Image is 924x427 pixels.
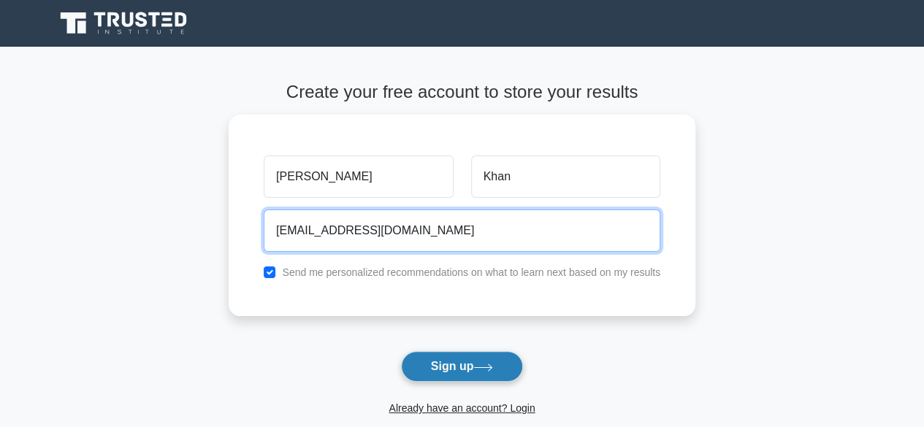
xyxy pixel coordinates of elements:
input: Email [264,209,660,252]
a: Already have an account? Login [389,402,535,414]
label: Send me personalized recommendations on what to learn next based on my results [282,266,660,278]
h4: Create your free account to store your results [229,82,695,103]
button: Sign up [401,351,524,382]
input: Last name [471,155,660,198]
input: First name [264,155,453,198]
